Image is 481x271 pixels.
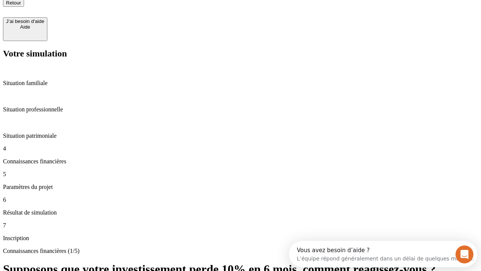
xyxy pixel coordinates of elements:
[3,49,478,59] h2: Votre simulation
[3,145,478,152] p: 4
[8,12,185,20] div: L’équipe répond généralement dans un délai de quelques minutes.
[3,171,478,178] p: 5
[3,248,478,254] p: Connaissances financières (1/5)
[6,24,44,30] div: Aide
[3,184,478,190] p: Paramètres du projet
[8,6,185,12] div: Vous avez besoin d’aide ?
[3,3,207,24] div: Ouvrir le Messenger Intercom
[3,17,47,41] button: J’ai besoin d'aideAide
[3,235,478,242] p: Inscription
[6,18,44,24] div: J’ai besoin d'aide
[289,241,477,267] iframe: Intercom live chat discovery launcher
[3,222,478,229] p: 7
[3,158,478,165] p: Connaissances financières
[3,209,478,216] p: Résultat de simulation
[3,132,478,139] p: Situation patrimoniale
[455,245,473,263] iframe: Intercom live chat
[3,80,478,87] p: Situation familiale
[3,196,478,203] p: 6
[3,106,478,113] p: Situation professionnelle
